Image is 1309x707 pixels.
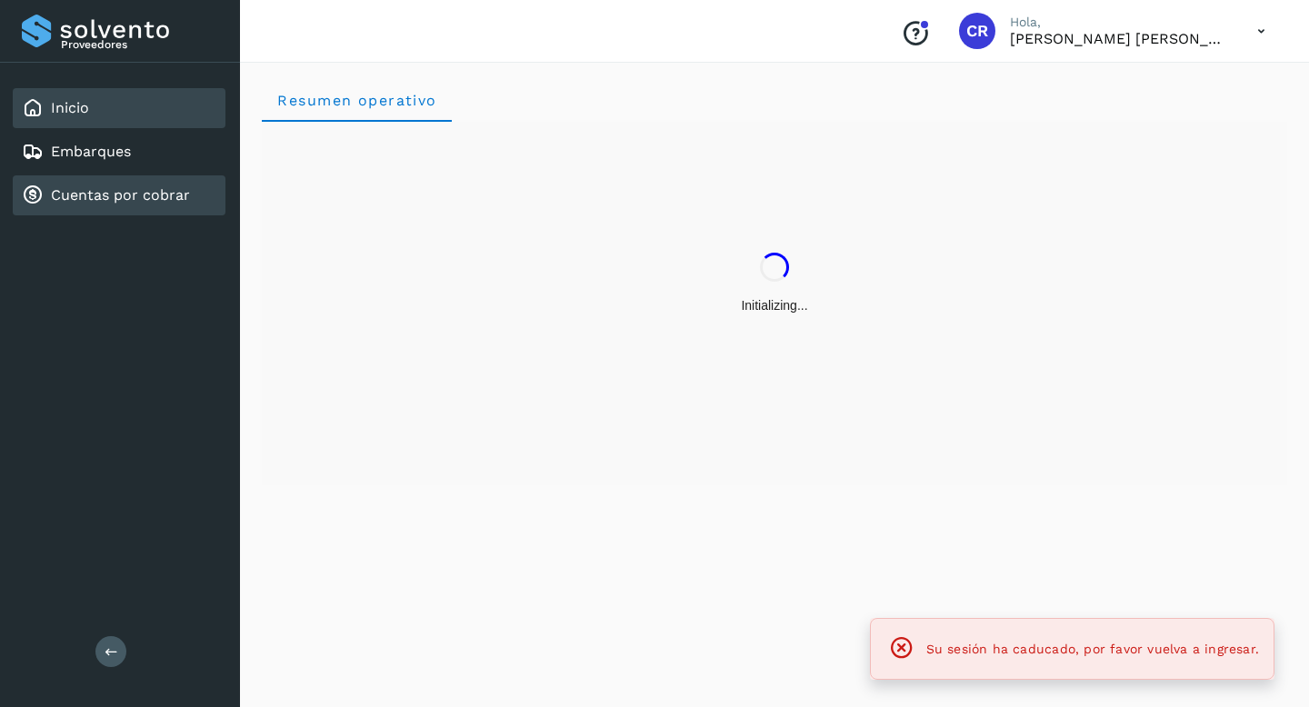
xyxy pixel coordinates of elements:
[13,88,225,128] div: Inicio
[51,186,190,204] a: Cuentas por cobrar
[51,99,89,116] a: Inicio
[1010,30,1228,47] p: CARLOS RODOLFO BELLI PEDRAZA
[13,175,225,215] div: Cuentas por cobrar
[926,642,1259,656] span: Su sesión ha caducado, por favor vuelva a ingresar.
[13,132,225,172] div: Embarques
[276,92,437,109] span: Resumen operativo
[1010,15,1228,30] p: Hola,
[51,143,131,160] a: Embarques
[61,38,218,51] p: Proveedores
